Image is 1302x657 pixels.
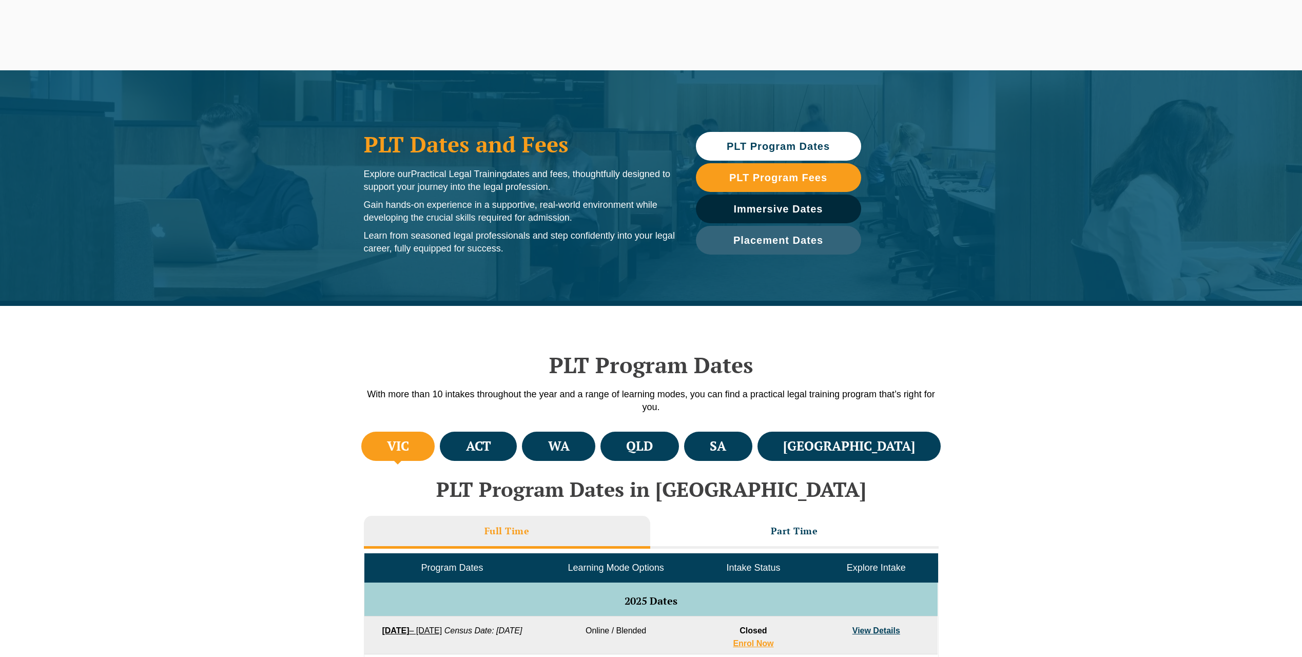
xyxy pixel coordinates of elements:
[710,438,726,455] h4: SA
[387,438,409,455] h4: VIC
[727,141,830,151] span: PLT Program Dates
[364,229,675,255] p: Learn from seasoned legal professionals and step confidently into your legal career, fully equipp...
[364,168,675,194] p: Explore our dates and fees, thoughtfully designed to support your journey into the legal profession.
[382,626,409,635] strong: [DATE]
[733,639,773,648] a: Enrol Now
[726,563,780,573] span: Intake Status
[771,525,818,537] h3: Part Time
[359,388,944,414] p: With more than 10 intakes throughout the year and a range of learning modes, you can find a pract...
[740,626,767,635] span: Closed
[729,172,827,183] span: PLT Program Fees
[733,235,823,245] span: Placement Dates
[484,525,530,537] h3: Full Time
[421,563,483,573] span: Program Dates
[696,195,861,223] a: Immersive Dates
[626,438,653,455] h4: QLD
[382,626,442,635] a: [DATE]– [DATE]
[540,616,692,654] td: Online / Blended
[847,563,906,573] span: Explore Intake
[548,438,570,455] h4: WA
[852,626,900,635] a: View Details
[364,131,675,157] h1: PLT Dates and Fees
[411,169,507,179] span: Practical Legal Training
[625,594,677,608] span: 2025 Dates
[696,132,861,161] a: PLT Program Dates
[696,226,861,255] a: Placement Dates
[734,204,823,214] span: Immersive Dates
[696,163,861,192] a: PLT Program Fees
[783,438,915,455] h4: [GEOGRAPHIC_DATA]
[359,478,944,500] h2: PLT Program Dates in [GEOGRAPHIC_DATA]
[444,626,522,635] em: Census Date: [DATE]
[466,438,491,455] h4: ACT
[568,563,664,573] span: Learning Mode Options
[364,199,675,224] p: Gain hands-on experience in a supportive, real-world environment while developing the crucial ski...
[359,352,944,378] h2: PLT Program Dates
